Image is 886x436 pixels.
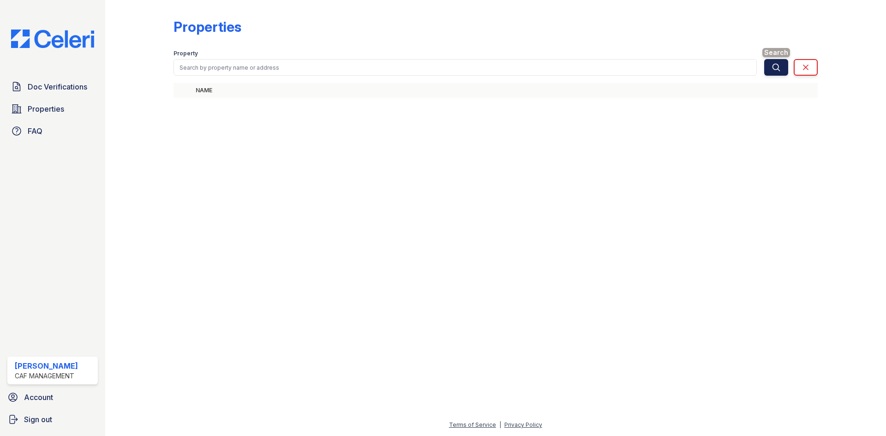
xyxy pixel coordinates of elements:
div: | [499,421,501,428]
span: Properties [28,103,64,114]
div: [PERSON_NAME] [15,360,78,371]
a: FAQ [7,122,98,140]
a: Properties [7,100,98,118]
a: Privacy Policy [504,421,542,428]
a: Account [4,388,102,406]
div: CAF Management [15,371,78,381]
button: Search [764,59,788,76]
span: Sign out [24,414,52,425]
a: Sign out [4,410,102,429]
img: CE_Logo_Blue-a8612792a0a2168367f1c8372b55b34899dd931a85d93a1a3d3e32e68fde9ad4.png [4,30,102,48]
th: Name [192,83,818,98]
span: Doc Verifications [28,81,87,92]
span: Account [24,392,53,403]
input: Search by property name or address [174,59,757,76]
a: Terms of Service [449,421,496,428]
label: Property [174,50,198,57]
div: Properties [174,18,241,35]
span: FAQ [28,125,42,137]
span: Search [762,48,790,57]
a: Doc Verifications [7,78,98,96]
